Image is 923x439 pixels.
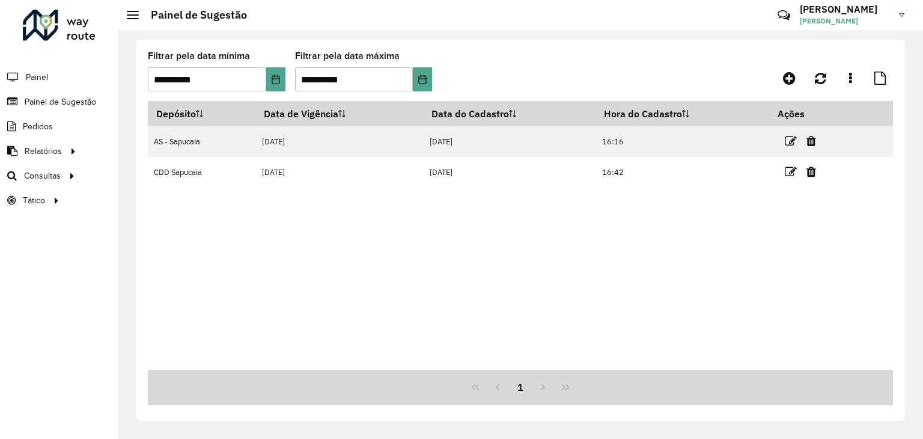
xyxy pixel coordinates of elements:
span: Pedidos [23,120,53,133]
span: Painel de Sugestão [25,96,96,108]
td: AS - Sapucaia [148,126,256,157]
span: Consultas [24,170,61,182]
td: CDD Sapucaia [148,157,256,188]
span: Tático [23,194,45,207]
a: Excluir [806,164,816,180]
a: Excluir [806,133,816,149]
th: Hora do Cadastro [596,101,770,126]
td: [DATE] [256,157,424,188]
label: Filtrar pela data mínima [148,49,250,63]
a: Editar [785,164,797,180]
td: 16:16 [596,126,770,157]
td: 16:42 [596,157,770,188]
td: [DATE] [256,126,424,157]
button: Choose Date [266,67,285,91]
a: Contato Rápido [771,2,797,28]
th: Depósito [148,101,256,126]
span: Relatórios [25,145,62,158]
h2: Painel de Sugestão [139,8,247,22]
label: Filtrar pela data máxima [295,49,400,63]
h3: [PERSON_NAME] [800,4,890,15]
button: 1 [509,376,532,399]
td: [DATE] [423,157,596,188]
a: Editar [785,133,797,149]
span: [PERSON_NAME] [800,16,890,26]
th: Data de Vigência [256,101,424,126]
button: Choose Date [413,67,432,91]
th: Data do Cadastro [423,101,596,126]
th: Ações [769,101,841,126]
span: Painel [26,71,48,84]
td: [DATE] [423,126,596,157]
